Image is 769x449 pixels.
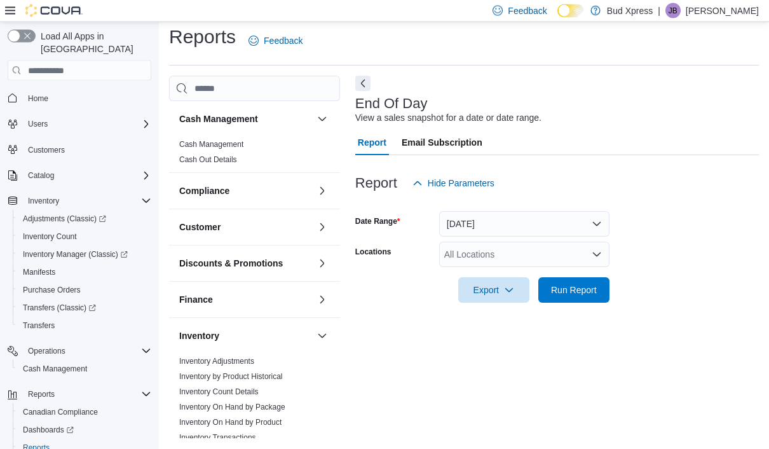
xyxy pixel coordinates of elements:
span: Purchase Orders [23,285,81,295]
a: Inventory Adjustments [179,357,254,366]
span: Canadian Compliance [18,404,151,420]
span: Operations [23,343,151,359]
span: Canadian Compliance [23,407,98,417]
span: JB [669,3,677,18]
a: Feedback [243,29,308,54]
span: Cash Management [18,361,151,376]
a: Inventory Count Details [179,388,259,397]
a: Inventory On Hand by Product [179,418,282,427]
span: Customers [23,142,151,158]
a: Cash Out Details [179,156,237,165]
span: Home [23,90,151,106]
span: Manifests [18,265,151,280]
button: Discounts & Promotions [315,256,330,272]
p: Bud Xpress [607,3,653,18]
a: Adjustments (Classic) [13,210,156,228]
button: Cash Management [179,113,312,126]
span: Transfers (Classic) [23,303,96,313]
div: View a sales snapshot for a date or date range. [355,112,541,125]
h3: Compliance [179,185,229,198]
span: Inventory [23,193,151,209]
span: Hide Parameters [428,177,494,190]
a: Inventory Transactions [179,434,256,443]
button: Customer [315,220,330,235]
input: Dark Mode [557,4,584,18]
span: Transfers [23,321,55,331]
span: Cash Management [23,364,87,374]
p: [PERSON_NAME] [686,3,759,18]
span: Catalog [28,170,54,181]
a: Cash Management [18,361,92,376]
span: Users [28,119,48,129]
button: Export [458,278,529,303]
span: Inventory Manager (Classic) [23,249,128,259]
button: Catalog [23,168,59,183]
button: Inventory [315,329,330,344]
button: Finance [179,294,312,307]
button: Next [355,76,371,92]
h3: Report [355,176,397,191]
span: Dashboards [18,422,151,438]
button: Hide Parameters [407,171,500,197]
span: Inventory [28,196,59,206]
span: Run Report [551,284,597,297]
button: Operations [23,343,71,359]
span: Inventory Count [23,231,77,242]
h3: Inventory [179,330,219,343]
a: Adjustments (Classic) [18,211,111,226]
h3: Customer [179,221,221,234]
button: Discounts & Promotions [179,258,312,270]
span: Manifests [23,267,55,277]
button: Inventory [179,330,312,343]
span: Adjustments (Classic) [18,211,151,226]
button: Inventory [3,192,156,210]
a: Transfers (Classic) [13,299,156,317]
span: Feedback [264,35,303,48]
button: Run Report [538,278,609,303]
a: Canadian Compliance [18,404,103,420]
span: Purchase Orders [18,282,151,298]
h3: Discounts & Promotions [179,258,283,270]
div: Joanne Bonney [665,3,681,18]
button: Compliance [179,185,312,198]
span: Adjustments (Classic) [23,214,106,224]
button: Finance [315,293,330,308]
a: Dashboards [18,422,79,438]
a: Cash Management [179,141,243,149]
a: Inventory by Product Historical [179,373,283,382]
a: Inventory On Hand by Package [179,403,285,412]
a: Transfers [18,318,60,333]
button: Transfers [13,317,156,335]
span: Catalog [23,168,151,183]
h3: Finance [179,294,213,307]
span: Transfers [18,318,151,333]
h1: Reports [169,25,236,50]
button: Users [23,116,53,132]
span: Email Subscription [402,130,482,156]
button: Open list of options [592,250,602,260]
span: Users [23,116,151,132]
button: Operations [3,342,156,360]
a: Dashboards [13,421,156,439]
a: Home [23,91,53,106]
h3: Cash Management [179,113,258,126]
span: Load All Apps in [GEOGRAPHIC_DATA] [36,30,151,55]
span: Customers [28,145,65,155]
span: Dashboards [23,425,74,435]
img: Cova [25,4,83,17]
span: Inventory Count [18,229,151,244]
button: Home [3,88,156,107]
span: Report [358,130,386,156]
button: Customer [179,221,312,234]
button: Reports [23,387,60,402]
button: Purchase Orders [13,281,156,299]
label: Date Range [355,217,400,227]
button: Cash Management [13,360,156,378]
span: Transfers (Classic) [18,300,151,315]
span: Home [28,93,48,104]
p: | [658,3,660,18]
button: Users [3,115,156,133]
button: Catalog [3,167,156,184]
button: [DATE] [439,212,609,237]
